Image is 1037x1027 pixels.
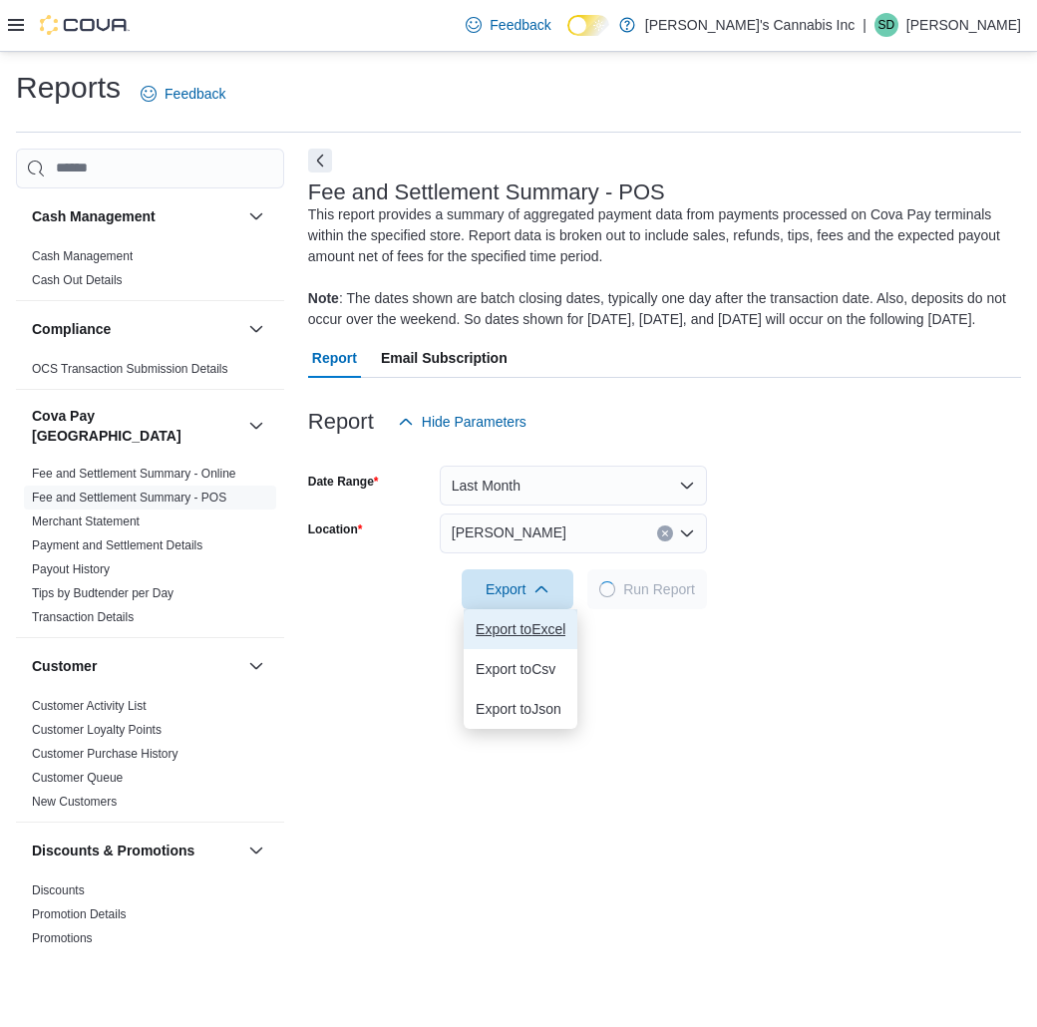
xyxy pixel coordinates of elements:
a: Payment and Settlement Details [32,538,202,552]
div: Cash Management [16,244,284,300]
a: Feedback [458,5,558,45]
h3: Discounts & Promotions [32,841,194,860]
span: Email Subscription [381,338,508,378]
a: Cash Out Details [32,273,123,287]
span: Export to Csv [476,661,565,677]
a: OCS Transaction Submission Details [32,362,228,376]
span: Fee and Settlement Summary - Online [32,466,236,482]
span: Payout History [32,561,110,577]
button: Hide Parameters [390,402,534,442]
h3: Customer [32,656,97,676]
span: Loading [598,579,617,598]
label: Date Range [308,474,379,490]
a: Promotion Details [32,907,127,921]
button: Cash Management [32,206,240,226]
span: Export [474,569,561,609]
img: Cova [40,15,130,35]
span: Dark Mode [567,36,568,37]
div: Cova Pay [GEOGRAPHIC_DATA] [16,462,284,637]
a: Cash Management [32,249,133,263]
button: Cova Pay [GEOGRAPHIC_DATA] [32,406,240,446]
a: Promotions [32,931,93,945]
a: Customer Loyalty Points [32,723,162,737]
div: Discounts & Promotions [16,878,284,958]
span: Discounts [32,882,85,898]
button: Clear input [657,525,673,541]
div: Compliance [16,357,284,389]
p: [PERSON_NAME]'s Cannabis Inc [645,13,855,37]
button: Customer [32,656,240,676]
p: [PERSON_NAME] [906,13,1021,37]
span: OCS Transaction Submission Details [32,361,228,377]
a: Feedback [133,74,233,114]
span: Customer Queue [32,770,123,786]
h3: Compliance [32,319,111,339]
a: Payout History [32,562,110,576]
button: Last Month [440,466,707,506]
span: Export to Excel [476,621,565,637]
div: This report provides a summary of aggregated payment data from payments processed on Cova Pay ter... [308,204,1011,330]
a: New Customers [32,795,117,809]
div: Sean Duffy [874,13,898,37]
a: Customer Activity List [32,699,147,713]
button: Export toCsv [464,649,577,689]
button: Export toJson [464,689,577,729]
h3: Report [308,410,374,434]
div: Customer [16,694,284,822]
button: Next [308,149,332,172]
span: Hide Parameters [422,412,526,432]
a: Customer Purchase History [32,747,178,761]
span: Cash Out Details [32,272,123,288]
a: Tips by Budtender per Day [32,586,173,600]
button: LoadingRun Report [587,569,707,609]
span: Merchant Statement [32,513,140,529]
button: Customer [244,654,268,678]
a: Fee and Settlement Summary - Online [32,467,236,481]
span: Customer Loyalty Points [32,722,162,738]
button: Discounts & Promotions [244,839,268,862]
b: Note [308,290,339,306]
span: [PERSON_NAME] [452,520,566,544]
span: Promotions [32,930,93,946]
span: Promotion Details [32,906,127,922]
span: Cash Management [32,248,133,264]
button: Cash Management [244,204,268,228]
input: Dark Mode [567,15,609,36]
span: Payment and Settlement Details [32,537,202,553]
span: Feedback [490,15,550,35]
h3: Fee and Settlement Summary - POS [308,180,665,204]
span: Report [312,338,357,378]
span: Export to Json [476,701,565,717]
button: Cova Pay [GEOGRAPHIC_DATA] [244,414,268,438]
p: | [863,13,866,37]
span: Customer Activity List [32,698,147,714]
span: Customer Purchase History [32,746,178,762]
a: Fee and Settlement Summary - POS [32,491,226,505]
h1: Reports [16,68,121,108]
button: Export [462,569,573,609]
label: Location [308,521,363,537]
button: Open list of options [679,525,695,541]
span: Feedback [165,84,225,104]
span: New Customers [32,794,117,810]
h3: Cash Management [32,206,156,226]
button: Compliance [32,319,240,339]
a: Merchant Statement [32,514,140,528]
span: Transaction Details [32,609,134,625]
span: SD [878,13,895,37]
button: Export toExcel [464,609,577,649]
a: Customer Queue [32,771,123,785]
span: Tips by Budtender per Day [32,585,173,601]
button: Compliance [244,317,268,341]
button: Discounts & Promotions [32,841,240,860]
a: Discounts [32,883,85,897]
a: Transaction Details [32,610,134,624]
span: Run Report [623,579,695,599]
span: Fee and Settlement Summary - POS [32,490,226,506]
